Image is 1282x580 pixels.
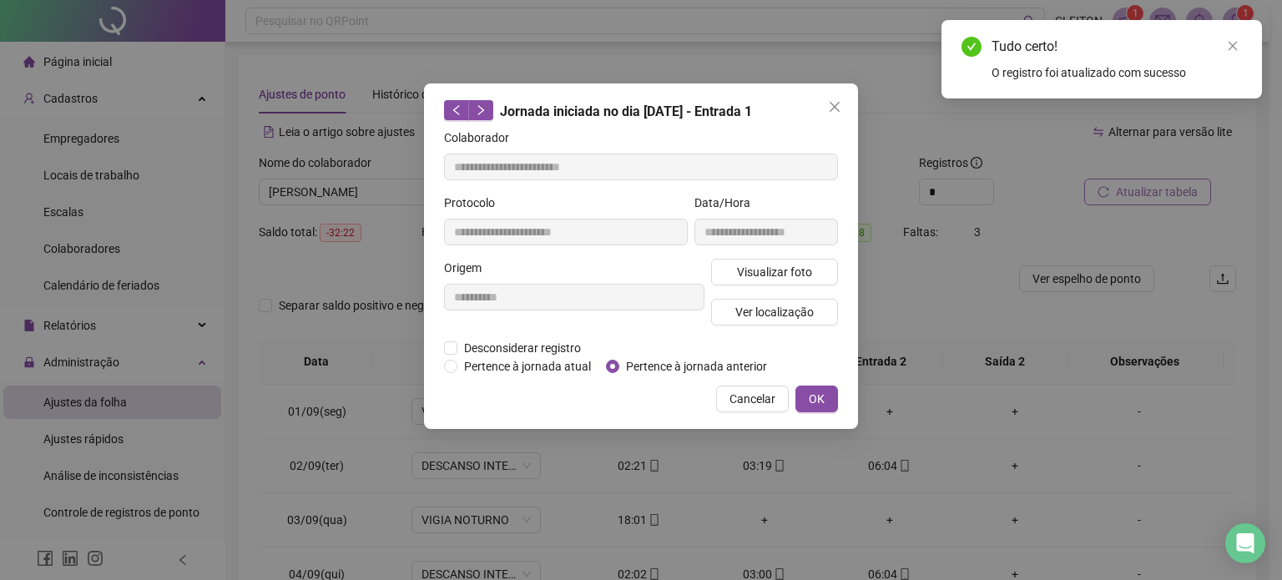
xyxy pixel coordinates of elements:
[961,37,982,57] span: check-circle
[444,129,520,147] label: Colaborador
[619,357,774,376] span: Pertence à jornada anterior
[694,194,761,212] label: Data/Hora
[444,259,492,277] label: Origem
[1224,37,1242,55] a: Close
[711,299,838,325] button: Ver localização
[451,104,462,116] span: left
[735,303,814,321] span: Ver localização
[992,63,1242,82] div: O registro foi atualizado com sucesso
[992,37,1242,57] div: Tudo certo!
[716,386,789,412] button: Cancelar
[809,390,825,408] span: OK
[468,100,493,120] button: right
[444,100,469,120] button: left
[821,93,848,120] button: Close
[729,390,775,408] span: Cancelar
[795,386,838,412] button: OK
[457,357,598,376] span: Pertence à jornada atual
[1227,40,1239,52] span: close
[828,100,841,113] span: close
[475,104,487,116] span: right
[444,194,506,212] label: Protocolo
[737,263,812,281] span: Visualizar foto
[457,339,588,357] span: Desconsiderar registro
[1225,523,1265,563] div: Open Intercom Messenger
[444,100,838,122] div: Jornada iniciada no dia [DATE] - Entrada 1
[711,259,838,285] button: Visualizar foto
